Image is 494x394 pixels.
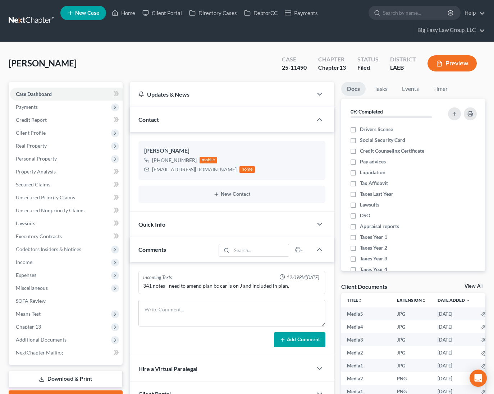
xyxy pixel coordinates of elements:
div: 341 notes - need to amend plan bc car is on J and included in plan. [143,282,321,289]
span: Executory Contracts [16,233,62,239]
div: LAEB [390,64,416,72]
span: Appraisal reports [360,223,399,230]
span: Payments [16,104,38,110]
div: Chapter [318,64,346,72]
a: Unsecured Priority Claims [10,191,123,204]
span: Tax Affidavit [360,180,388,187]
td: Media4 [341,320,391,333]
span: Miscellaneous [16,285,48,291]
td: Media2 [341,346,391,359]
div: Status [357,55,379,64]
a: DebtorCC [241,6,281,19]
td: [DATE] [432,346,476,359]
a: Secured Claims [10,178,123,191]
strong: 0% Completed [351,108,383,115]
span: Credit Report [16,117,47,123]
span: DSO [360,212,370,219]
td: [DATE] [432,333,476,346]
a: SOFA Review [10,295,123,307]
td: [DATE] [432,359,476,372]
span: Client Profile [16,130,46,136]
span: Comments [138,246,166,253]
span: Secured Claims [16,181,50,187]
span: Pay advices [360,158,386,165]
span: Social Security Card [360,136,405,144]
a: Unsecured Nonpriority Claims [10,204,123,217]
span: Real Property [16,143,47,149]
span: Personal Property [16,156,57,162]
div: Chapter [318,55,346,64]
button: New Contact [144,191,320,197]
a: Timer [427,82,453,96]
td: JPG [391,320,432,333]
td: [DATE] [432,307,476,320]
span: Taxes Year 3 [360,255,387,262]
a: Titleunfold_more [347,297,362,303]
div: Updates & News [138,91,304,98]
div: Client Documents [341,283,387,290]
td: Media1 [341,359,391,372]
span: NextChapter Mailing [16,349,63,356]
span: Unsecured Nonpriority Claims [16,207,84,213]
span: Hire a Virtual Paralegal [138,365,197,372]
div: Open Intercom Messenger [470,370,487,387]
a: Big Easy Law Group, LLC [414,24,485,37]
a: NextChapter Mailing [10,346,123,359]
div: 25-11490 [282,64,307,72]
div: Filed [357,64,379,72]
span: Codebtors Insiders & Notices [16,246,81,252]
a: View All [465,284,482,289]
div: District [390,55,416,64]
span: Taxes Year 2 [360,244,387,251]
a: Client Portal [139,6,186,19]
div: home [239,166,255,173]
input: Search... [232,244,289,256]
span: [PERSON_NAME] [9,58,77,68]
span: Means Test [16,311,41,317]
div: Case [282,55,307,64]
span: Credit Counseling Certificate [360,147,424,154]
a: Executory Contracts [10,230,123,243]
div: Incoming Texts [143,274,172,281]
td: JPG [391,346,432,359]
a: Lawsuits [10,217,123,230]
i: expand_more [466,298,470,303]
div: [PHONE_NUMBER] [152,157,197,164]
span: Lawsuits [360,201,379,208]
span: SOFA Review [16,298,46,304]
td: JPG [391,359,432,372]
span: Quick Info [138,221,165,228]
span: New Case [75,10,99,16]
td: PNG [391,372,432,385]
span: Property Analysis [16,168,56,175]
div: mobile [200,157,218,163]
a: Help [461,6,485,19]
span: 13 [339,64,346,71]
span: Lawsuits [16,220,35,226]
a: Directory Cases [186,6,241,19]
a: Credit Report [10,113,123,126]
a: Case Dashboard [10,88,123,101]
div: [EMAIL_ADDRESS][DOMAIN_NAME] [152,166,237,173]
span: Income [16,259,32,265]
td: Media5 [341,307,391,320]
span: Taxes Year 4 [360,266,387,273]
a: Payments [281,6,321,19]
span: Contact [138,116,159,123]
i: unfold_more [358,298,362,303]
td: [DATE] [432,320,476,333]
span: Expenses [16,272,36,278]
span: 12:09PM[DATE] [287,274,319,281]
td: [DATE] [432,372,476,385]
input: Search by name... [383,6,449,19]
a: Events [396,82,425,96]
span: Unsecured Priority Claims [16,194,75,200]
td: Media2 [341,372,391,385]
td: JPG [391,307,432,320]
a: Date Added expand_more [438,297,470,303]
button: Preview [427,55,477,71]
button: Add Comment [274,332,325,347]
span: Case Dashboard [16,91,52,97]
span: Additional Documents [16,337,67,343]
td: Media3 [341,333,391,346]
